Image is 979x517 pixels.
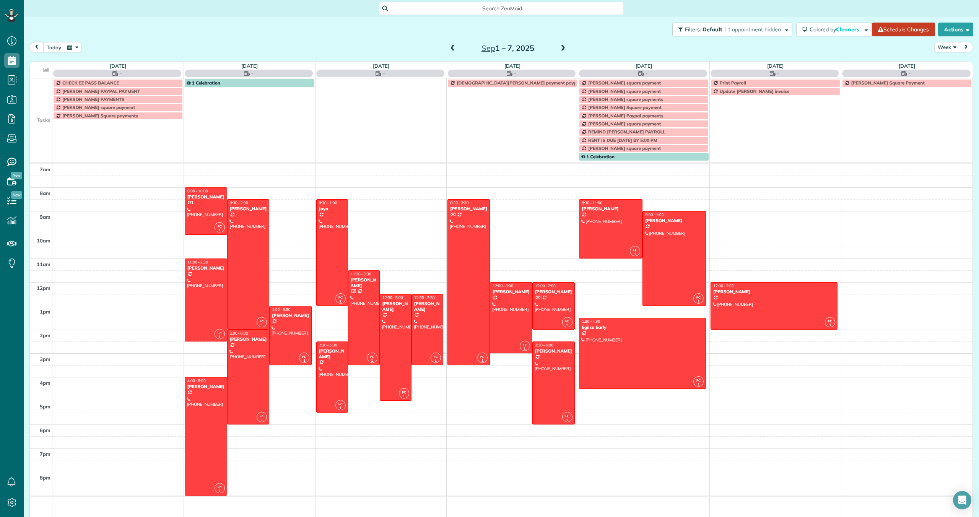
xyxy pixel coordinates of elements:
[37,285,50,291] span: 12pm
[37,261,50,267] span: 11am
[720,80,746,86] span: Print Payroll
[633,248,637,252] span: FC
[187,265,225,271] div: [PERSON_NAME]
[851,80,925,86] span: [PERSON_NAME] Square Payment
[777,70,779,77] span: -
[370,354,374,359] span: FC
[187,189,208,193] span: 8:00 - 10:00
[251,70,254,77] span: -
[40,451,50,457] span: 7pm
[694,298,703,305] small: 1
[588,145,661,151] span: [PERSON_NAME] square payment
[29,42,44,52] button: prev
[383,70,385,77] span: -
[810,26,862,33] span: Colored by
[478,357,487,364] small: 1
[319,343,337,348] span: 2:30 - 5:30
[696,295,701,299] span: FC
[535,283,556,288] span: 12:00 - 2:00
[40,356,50,362] span: 3pm
[588,121,661,127] span: [PERSON_NAME] square payment
[535,343,553,348] span: 2:30 - 6:00
[229,206,267,211] div: [PERSON_NAME]
[382,295,403,300] span: 12:30 - 5:00
[40,403,50,410] span: 5pm
[796,23,872,36] button: Colored byCleaners
[230,331,248,336] span: 2:00 - 6:00
[581,154,615,159] span: 1 Celebration
[338,402,343,406] span: FC
[11,172,22,179] span: New
[272,307,290,312] span: 1:00 - 3:30
[62,113,138,119] span: [PERSON_NAME] Square payments
[434,354,438,359] span: FC
[272,313,309,318] div: [PERSON_NAME]
[720,88,789,94] span: Update [PERSON_NAME] invoice
[703,26,723,33] span: Default
[218,485,222,489] span: FC
[257,416,267,424] small: 1
[767,63,784,69] a: [DATE]
[828,319,832,323] span: FC
[230,200,248,205] span: 8:30 - 2:00
[959,42,973,52] button: next
[825,322,835,329] small: 1
[696,378,701,382] span: FC
[110,63,126,69] a: [DATE]
[934,42,959,52] button: Week
[187,80,220,86] span: 1 Celebration
[187,194,225,200] div: [PERSON_NAME]
[636,63,652,69] a: [DATE]
[588,80,661,86] span: [PERSON_NAME] square payment
[899,63,915,69] a: [DATE]
[630,250,640,258] small: 1
[260,319,264,323] span: FC
[229,337,267,342] div: [PERSON_NAME]
[187,384,225,389] div: [PERSON_NAME]
[565,414,569,418] span: FC
[215,333,224,341] small: 1
[187,260,208,265] span: 11:00 - 2:30
[520,345,530,353] small: 1
[523,343,527,347] span: FC
[504,63,521,69] a: [DATE]
[514,70,516,77] span: -
[62,96,125,102] span: [PERSON_NAME] PAYMENTS
[43,42,65,52] button: today
[582,200,602,205] span: 8:30 - 11:00
[645,212,664,217] span: 9:00 - 1:00
[414,301,441,312] div: [PERSON_NAME]
[588,137,657,143] span: RENT IS DUE [DATE] BY 5:00 PM
[40,427,50,433] span: 6pm
[218,224,222,228] span: FC
[241,63,258,69] a: [DATE]
[450,200,468,205] span: 8:30 - 3:30
[351,272,371,276] span: 11:30 - 3:30
[563,322,572,329] small: 1
[40,214,50,220] span: 9am
[62,80,119,86] span: CHECK EZ PASS BALANCE
[319,200,337,205] span: 8:30 - 1:00
[373,63,389,69] a: [DATE]
[836,26,860,33] span: Cleaners
[40,309,50,315] span: 1pm
[581,206,640,211] div: [PERSON_NAME]
[481,43,495,53] span: Sep
[218,331,222,335] span: FC
[492,289,530,294] div: [PERSON_NAME]
[62,88,140,94] span: [PERSON_NAME] PAYPAL PAYMENT
[368,357,377,364] small: 1
[480,354,485,359] span: FC
[909,70,911,77] span: -
[120,70,122,77] span: -
[336,298,345,305] small: 1
[336,405,345,412] small: 1
[215,488,224,495] small: 1
[694,381,703,388] small: 1
[40,380,50,386] span: 4pm
[535,289,572,294] div: [PERSON_NAME]
[402,390,406,394] span: FC
[581,325,704,330] div: Egiisa Early
[299,357,309,364] small: 1
[319,348,346,359] div: [PERSON_NAME]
